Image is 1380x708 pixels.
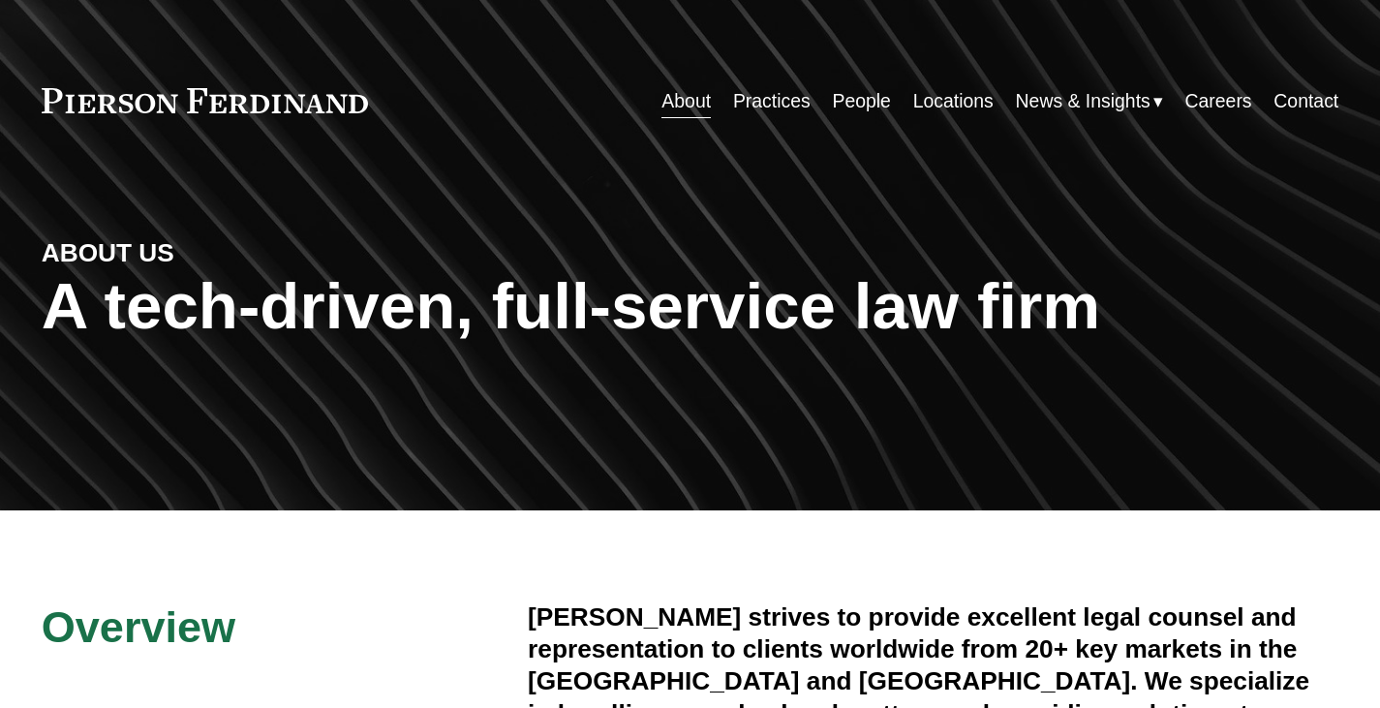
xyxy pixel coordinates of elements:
span: Overview [42,602,235,652]
a: Locations [913,82,994,120]
a: Contact [1273,82,1338,120]
span: News & Insights [1016,84,1150,118]
a: folder dropdown [1016,82,1163,120]
h1: A tech-driven, full-service law firm [42,269,1339,344]
a: People [832,82,890,120]
a: About [661,82,711,120]
a: Practices [733,82,811,120]
a: Careers [1185,82,1252,120]
strong: ABOUT US [42,238,174,267]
